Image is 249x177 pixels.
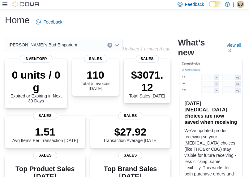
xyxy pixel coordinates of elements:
[114,43,119,48] button: Open list of options
[135,55,159,63] span: Sales
[19,55,53,63] span: Inventory
[118,112,142,119] span: Sales
[226,43,244,53] a: View allExternal link
[77,69,114,81] p: 110
[129,69,165,98] div: Total Sales [DATE]
[5,14,30,26] h1: Home
[129,69,165,93] p: $3071.12
[118,152,142,159] span: Sales
[84,55,107,63] span: Sales
[123,46,170,51] p: Updated 1 minute(s) ago
[33,152,57,159] span: Sales
[10,69,62,93] p: 0 units / 0 g
[12,1,40,7] img: Cova
[107,43,112,48] button: Clear input
[237,1,244,8] div: Brandon Babineau
[209,1,222,7] input: Dark Mode
[178,38,219,58] h2: What's new
[33,16,65,28] a: Feedback
[238,1,243,8] span: BB
[227,49,231,52] svg: External link
[103,126,157,143] div: Transaction Average [DATE]
[77,69,114,91] div: Total # Invoices [DATE]
[185,1,204,7] span: Feedback
[10,69,62,103] div: Expired or Expiring in Next 30 Days
[12,126,78,143] div: Avg Items Per Transaction [DATE]
[12,126,78,138] p: 1.51
[233,1,234,8] p: |
[43,19,62,25] span: Feedback
[9,41,77,49] span: [PERSON_NAME]'s Bud Emporium
[103,126,157,138] p: $27.92
[33,112,57,119] span: Sales
[184,100,238,125] h3: [DATE] - [MEDICAL_DATA] choices are now saved when receiving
